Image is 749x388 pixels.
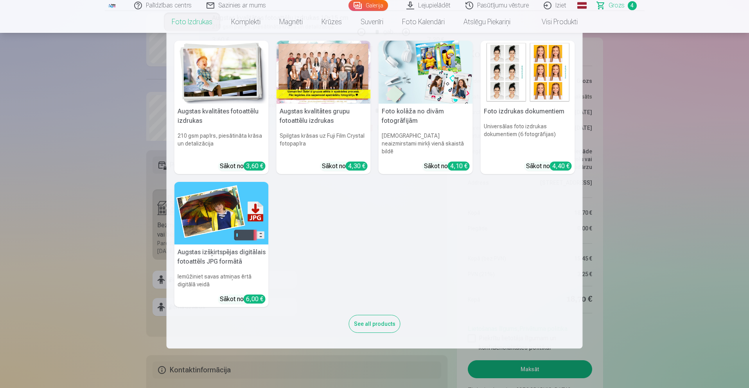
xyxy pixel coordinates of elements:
h5: Foto izdrukas dokumentiem [481,104,575,119]
h6: Iemūžiniet savas atmiņas ērtā digitālā veidā [174,269,269,291]
div: 4,40 € [550,162,572,171]
div: Sākot no [424,162,470,171]
h5: Augstas izšķirtspējas digitālais fotoattēls JPG formātā [174,244,269,269]
span: Grozs [609,1,625,10]
div: Sākot no [526,162,572,171]
a: Augstas kvalitātes grupu fotoattēlu izdrukasSpilgtas krāsas uz Fuji Film Crystal fotopapīraSākot ... [277,41,371,174]
a: Foto kolāža no divām fotogrāfijāmFoto kolāža no divām fotogrāfijām[DEMOGRAPHIC_DATA] neaizmirstam... [379,41,473,174]
a: Atslēgu piekariņi [454,11,520,33]
a: Foto izdrukas dokumentiemFoto izdrukas dokumentiemUniversālas foto izdrukas dokumentiem (6 fotogr... [481,41,575,174]
a: See all products [349,319,401,327]
a: Magnēti [270,11,312,33]
div: Sākot no [220,295,266,304]
h6: [DEMOGRAPHIC_DATA] neaizmirstami mirkļi vienā skaistā bildē [379,129,473,158]
a: Suvenīri [351,11,393,33]
a: Foto kalendāri [393,11,454,33]
div: Sākot no [322,162,368,171]
span: 4 [628,1,637,10]
a: Augstas kvalitātes fotoattēlu izdrukasAugstas kvalitātes fotoattēlu izdrukas210 gsm papīrs, piesā... [174,41,269,174]
img: /fa1 [108,3,117,8]
img: Foto kolāža no divām fotogrāfijām [379,41,473,104]
img: Augstas kvalitātes fotoattēlu izdrukas [174,41,269,104]
h6: Universālas foto izdrukas dokumentiem (6 fotogrāfijas) [481,119,575,158]
div: See all products [349,315,401,333]
div: Sākot no [220,162,266,171]
div: 4,30 € [346,162,368,171]
h5: Foto kolāža no divām fotogrāfijām [379,104,473,129]
div: 4,10 € [448,162,470,171]
a: Krūzes [312,11,351,33]
a: Augstas izšķirtspējas digitālais fotoattēls JPG formātāAugstas izšķirtspējas digitālais fotoattēl... [174,182,269,307]
h6: Spilgtas krāsas uz Fuji Film Crystal fotopapīra [277,129,371,158]
a: Visi produkti [520,11,587,33]
a: Komplekti [222,11,270,33]
a: Foto izdrukas [162,11,222,33]
img: Foto izdrukas dokumentiem [481,41,575,104]
div: 3,60 € [244,162,266,171]
img: Augstas izšķirtspējas digitālais fotoattēls JPG formātā [174,182,269,245]
h6: 210 gsm papīrs, piesātināta krāsa un detalizācija [174,129,269,158]
h5: Augstas kvalitātes fotoattēlu izdrukas [174,104,269,129]
div: 6,00 € [244,295,266,304]
h5: Augstas kvalitātes grupu fotoattēlu izdrukas [277,104,371,129]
